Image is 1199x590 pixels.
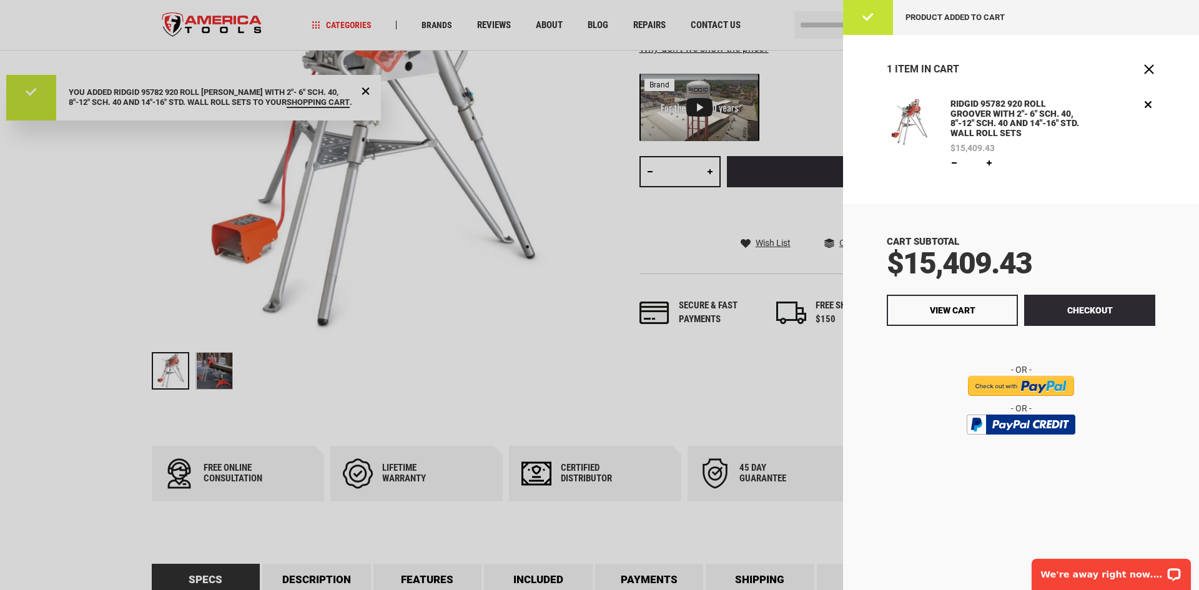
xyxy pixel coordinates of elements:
[887,245,1032,281] span: $15,409.43
[905,12,1005,22] span: Product added to cart
[887,63,892,75] span: 1
[895,63,959,75] span: Item in Cart
[974,438,1068,451] img: btn_bml_text.png
[1143,63,1155,76] button: Close
[950,144,995,152] span: $15,409.43
[887,295,1018,326] a: View Cart
[947,97,1091,140] a: RIDGID 95782 920 ROLL GROOVER WITH 2"- 6" SCH. 40, 8"-12" SCH. 40 AND 14"-16" STD. WALL ROLL SETS
[1024,551,1199,590] iframe: LiveChat chat widget
[1024,295,1155,326] button: Checkout
[887,97,935,146] img: RIDGID 95782 920 ROLL GROOVER WITH 2"- 6" SCH. 40, 8"-12" SCH. 40 AND 14"-16" STD. WALL ROLL SETS
[930,305,975,315] span: View Cart
[887,97,935,170] a: RIDGID 95782 920 ROLL GROOVER WITH 2"- 6" SCH. 40, 8"-12" SCH. 40 AND 14"-16" STD. WALL ROLL SETS
[887,236,959,247] span: Cart Subtotal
